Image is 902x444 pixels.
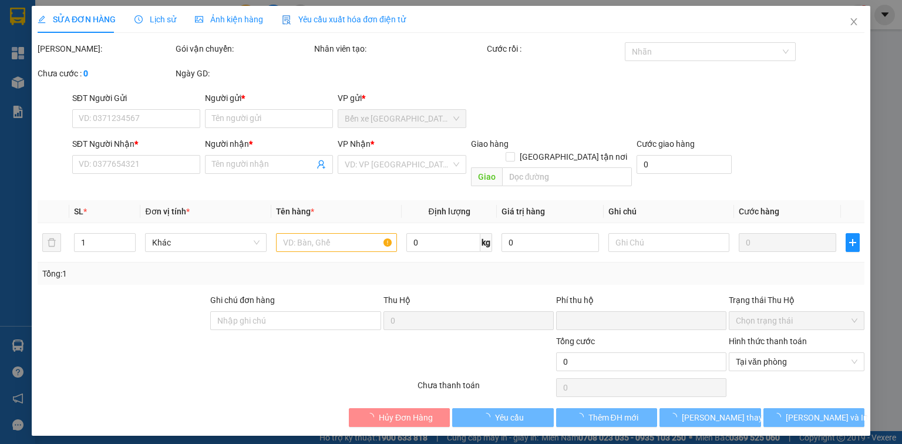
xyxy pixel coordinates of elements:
[205,137,333,150] div: Người nhận
[575,413,588,421] span: loading
[773,413,786,421] span: loading
[379,411,433,424] span: Hủy Đơn Hàng
[210,311,381,330] input: Ghi chú đơn hàng
[42,267,349,280] div: Tổng: 1
[588,411,638,424] span: Thêm ĐH mới
[786,411,868,424] span: [PERSON_NAME] và In
[659,408,761,427] button: [PERSON_NAME] thay đổi
[739,207,779,216] span: Cước hàng
[74,207,83,216] span: SL
[739,233,836,252] input: 0
[72,137,200,150] div: SĐT Người Nhận
[608,233,729,252] input: Ghi Chú
[338,92,466,105] div: VP gửi
[338,139,371,149] span: VP Nhận
[38,15,46,23] span: edit
[849,17,859,26] span: close
[487,42,622,55] div: Cước rồi :
[502,207,545,216] span: Giá trị hàng
[846,238,859,247] span: plus
[736,353,857,371] span: Tại văn phòng
[383,295,410,305] span: Thu Hộ
[482,413,495,421] span: loading
[470,139,508,149] span: Giao hàng
[176,67,311,80] div: Ngày GD:
[480,233,492,252] span: kg
[729,294,864,307] div: Trạng thái Thu Hộ
[470,167,502,186] span: Giao
[495,411,524,424] span: Yêu cầu
[314,42,484,55] div: Nhân viên tạo:
[837,6,870,39] button: Close
[502,167,632,186] input: Dọc đường
[195,15,203,23] span: picture
[317,160,326,169] span: user-add
[366,413,379,421] span: loading
[763,408,865,427] button: [PERSON_NAME] và In
[38,15,116,24] span: SỬA ĐƠN HÀNG
[349,408,450,427] button: Hủy Đơn Hàng
[134,15,143,23] span: clock-circle
[345,110,459,127] span: Bến xe Tiền Giang
[72,92,200,105] div: SĐT Người Gửi
[42,233,61,252] button: delete
[145,207,189,216] span: Đơn vị tính
[38,42,173,55] div: [PERSON_NAME]:
[729,337,807,346] label: Hình thức thanh toán
[736,312,857,329] span: Chọn trạng thái
[515,150,632,163] span: [GEOGRAPHIC_DATA] tận nơi
[682,411,776,424] span: [PERSON_NAME] thay đổi
[452,408,554,427] button: Yêu cầu
[38,67,173,80] div: Chưa cước :
[176,42,311,55] div: Gói vận chuyển:
[195,15,263,24] span: Ảnh kiện hàng
[428,207,470,216] span: Định lượng
[134,15,176,24] span: Lịch sử
[556,337,595,346] span: Tổng cước
[83,69,88,78] b: 0
[205,92,333,105] div: Người gửi
[276,233,397,252] input: VD: Bàn, Ghế
[556,294,726,311] div: Phí thu hộ
[637,139,695,149] label: Cước giao hàng
[282,15,291,25] img: icon
[846,233,860,252] button: plus
[604,200,734,223] th: Ghi chú
[152,234,259,251] span: Khác
[669,413,682,421] span: loading
[276,207,314,216] span: Tên hàng
[416,379,554,399] div: Chưa thanh toán
[556,408,658,427] button: Thêm ĐH mới
[282,15,406,24] span: Yêu cầu xuất hóa đơn điện tử
[210,295,275,305] label: Ghi chú đơn hàng
[637,155,732,174] input: Cước giao hàng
